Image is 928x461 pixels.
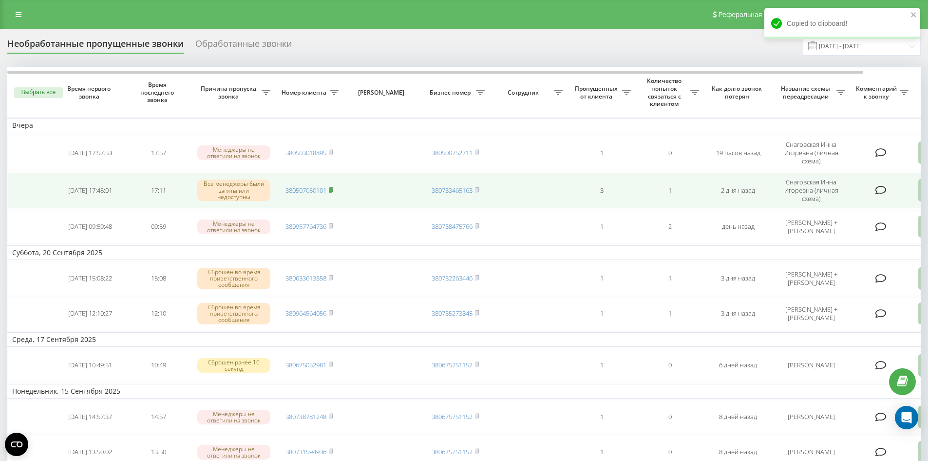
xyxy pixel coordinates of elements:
a: 380735273845 [432,309,473,318]
td: 14:57 [124,401,192,434]
td: 1 [568,210,636,243]
td: 0 [636,401,704,434]
span: [PERSON_NAME] [352,89,413,97]
div: Менеджеры не ответили на звонок [197,145,270,160]
td: [PERSON_NAME] + [PERSON_NAME] [772,210,850,243]
td: [PERSON_NAME] + [PERSON_NAME] [772,262,850,295]
td: 12:10 [124,297,192,330]
a: 380738781248 [285,412,326,421]
td: 1 [568,401,636,434]
a: 380675751152 [432,361,473,369]
div: Open Intercom Messenger [895,406,918,429]
span: Комментарий к звонку [855,85,900,100]
a: 380738475766 [432,222,473,231]
td: 17:11 [124,173,192,208]
span: Время последнего звонка [132,81,185,104]
a: 380957764736 [285,222,326,231]
div: Менеджеры не ответили на звонок [197,410,270,424]
div: Copied to clipboard! [764,8,920,39]
td: 2 дня назад [704,173,772,208]
a: 380964564056 [285,309,326,318]
div: Сброшен ранее 10 секунд [197,358,270,373]
a: 380675751152 [432,447,473,456]
td: 1 [636,297,704,330]
a: 380500752711 [432,148,473,157]
td: 15:08 [124,262,192,295]
td: 1 [636,173,704,208]
div: Необработанные пропущенные звонки [7,39,184,54]
td: 1 [636,262,704,295]
td: [DATE] 14:57:37 [56,401,124,434]
a: 380675052981 [285,361,326,369]
td: 19 часов назад [704,135,772,171]
td: 1 [568,297,636,330]
span: Как долго звонок потерян [712,85,764,100]
span: Название схемы переадресации [777,85,836,100]
div: Менеджеры не ответили на звонок [197,445,270,460]
span: Количество попыток связаться с клиентом [641,77,690,107]
a: 380633613858 [285,274,326,282]
div: Менеджеры не ответили на звонок [197,220,270,234]
span: Причина пропуска звонка [197,85,262,100]
td: 10:49 [124,349,192,382]
td: 17:57 [124,135,192,171]
td: 1 [568,262,636,295]
td: 3 дня назад [704,262,772,295]
td: 0 [636,349,704,382]
a: 380731594936 [285,447,326,456]
span: Пропущенных от клиента [572,85,622,100]
span: Номер клиента [280,89,330,97]
div: Обработанные звонки [195,39,292,54]
button: close [910,11,917,20]
div: Сброшен во время приветственного сообщения [197,268,270,289]
div: Все менеджеры были заняты или недоступны [197,180,270,201]
span: Реферальная программа [718,11,798,19]
td: [DATE] 15:08:22 [56,262,124,295]
td: 3 [568,173,636,208]
td: 8 дней назад [704,401,772,434]
td: 0 [636,135,704,171]
td: [DATE] 17:45:01 [56,173,124,208]
a: 380507050101 [285,186,326,195]
a: 380675751152 [432,412,473,421]
button: Open CMP widget [5,433,28,456]
button: Выбрать все [14,87,63,98]
a: 380733465163 [432,186,473,195]
td: [PERSON_NAME] [772,349,850,382]
td: [PERSON_NAME] + [PERSON_NAME] [772,297,850,330]
span: Бизнес номер [426,89,476,97]
td: [DATE] 17:57:53 [56,135,124,171]
td: [DATE] 12:10:27 [56,297,124,330]
a: 380732263446 [432,274,473,282]
td: 3 дня назад [704,297,772,330]
td: 1 [568,349,636,382]
td: [DATE] 09:59:48 [56,210,124,243]
td: 2 [636,210,704,243]
span: Сотрудник [494,89,554,97]
td: 09:59 [124,210,192,243]
td: [DATE] 10:49:51 [56,349,124,382]
td: Снаговская Инна Игоревна (личная схема) [772,173,850,208]
td: 1 [568,135,636,171]
span: Время первого звонка [64,85,116,100]
td: день назад [704,210,772,243]
td: 6 дней назад [704,349,772,382]
div: Сброшен во время приветственного сообщения [197,303,270,324]
a: 380503018895 [285,148,326,157]
td: [PERSON_NAME] [772,401,850,434]
td: Снаговская Инна Игоревна (личная схема) [772,135,850,171]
